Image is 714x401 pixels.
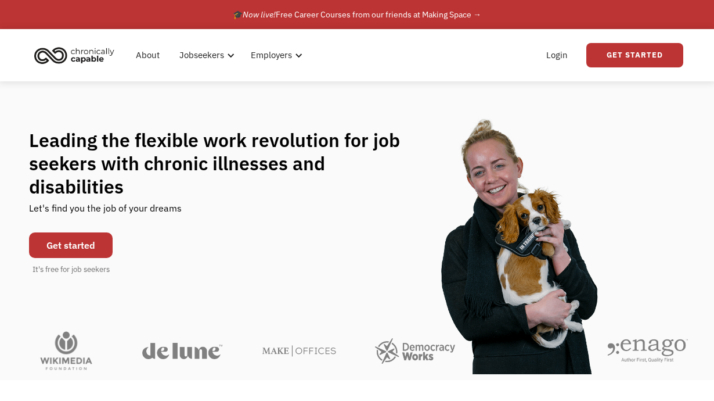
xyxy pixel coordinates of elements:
a: Get started [29,232,113,258]
div: It's free for job seekers [33,264,110,275]
img: Chronically Capable logo [31,42,118,68]
em: Now live! [243,9,276,20]
a: Login [539,37,575,74]
a: home [31,42,123,68]
h1: Leading the flexible work revolution for job seekers with chronic illnesses and disabilities [29,128,423,198]
a: Get Started [586,43,683,67]
div: 🎓 Free Career Courses from our friends at Making Space → [233,8,481,22]
div: Jobseekers [179,48,224,62]
a: About [129,37,167,74]
div: Employers [244,37,306,74]
div: Employers [251,48,292,62]
div: Jobseekers [172,37,238,74]
div: Let's find you the job of your dreams [29,198,182,227]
